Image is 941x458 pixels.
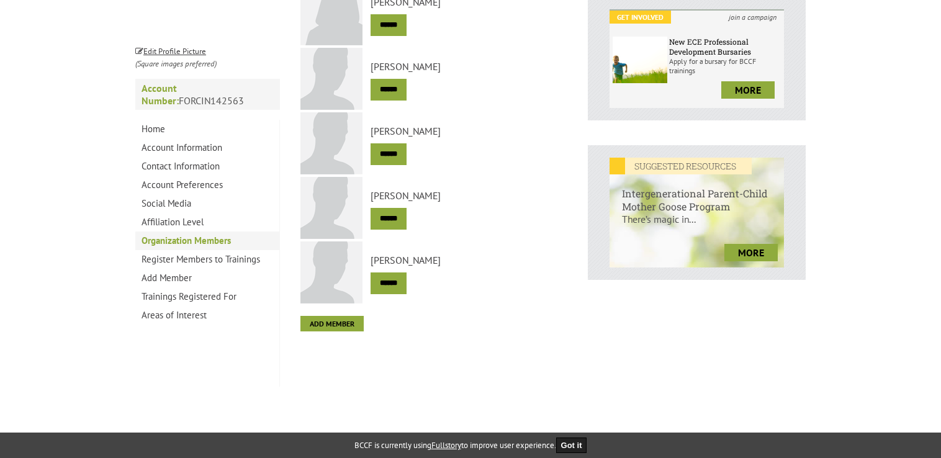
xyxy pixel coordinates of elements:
a: Add Member [300,316,364,331]
a: [PERSON_NAME] [371,60,581,73]
em: Get Involved [610,11,671,24]
a: Add Member [135,269,279,287]
a: Edit Profile Picture [135,44,206,56]
strong: Account Number: [142,82,179,107]
em: SUGGESTED RESOURCES [610,158,752,174]
a: Areas of Interest [135,306,279,325]
p: Apply for a bursary for BCCF trainings [669,56,781,75]
a: Affiliation Level [135,213,279,231]
h6: New ECE Professional Development Bursaries [669,37,781,56]
a: Account Preferences [135,176,279,194]
a: more [724,244,778,261]
img: Roy Tavuyanago [300,177,362,239]
a: Fullstory [431,440,461,451]
button: Got it [556,438,587,453]
small: Edit Profile Picture [135,46,206,56]
img: Aillen Odavar [300,112,362,174]
a: Account Information [135,138,279,157]
h6: Intergenerational Parent-Child Mother Goose Program [610,174,784,213]
i: (Square images preferred) [135,58,217,69]
a: [PERSON_NAME] [371,189,581,202]
a: [PERSON_NAME] [371,125,581,137]
p: There’s magic in... [610,213,784,238]
a: Social Media [135,194,279,213]
a: [PERSON_NAME] [371,254,581,266]
a: Organization Members [135,231,279,250]
a: Trainings Registered For [135,287,279,306]
a: Contact Information [135,157,279,176]
p: FORCIN142563 [135,79,280,110]
a: Home [135,120,279,138]
a: more [721,81,775,99]
img: Michelle Lundrigan [300,48,362,110]
i: join a campaign [721,11,784,24]
img: Teanna Perry [300,241,362,303]
a: Register Members to Trainings [135,250,279,269]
